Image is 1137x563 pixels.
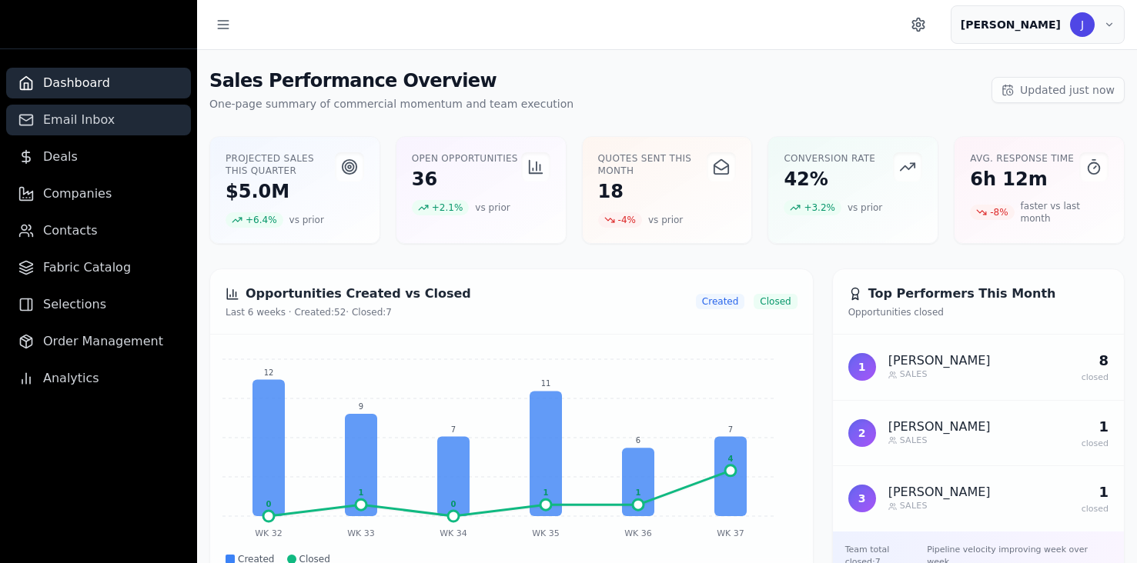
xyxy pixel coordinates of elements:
span: vs prior [848,202,882,214]
p: closed [1082,503,1109,516]
a: Analytics [6,363,191,394]
p: Sales [888,435,991,448]
span: vs prior [648,214,683,226]
span: Analytics [43,369,99,388]
text: WK 36 [624,528,652,538]
p: Projected Sales This Quarter [226,152,335,177]
span: -4 % [598,212,642,228]
p: Avg. Response Time [970,152,1074,165]
span: vs prior [475,202,510,214]
text: WK 34 [440,528,467,538]
a: Deals [6,142,191,172]
div: J [1070,12,1095,37]
text: 1 [636,488,641,497]
p: 36 [412,168,518,191]
text: 11 [541,379,551,388]
div: 1 [848,353,876,381]
span: Fabric Catalog [43,258,131,277]
span: Deals [43,148,78,166]
text: 9 [359,402,363,411]
p: closed [1082,438,1109,451]
p: Sales [888,500,991,513]
span: Closed [754,294,797,309]
button: Settings [905,11,932,38]
p: 18 [598,180,707,203]
span: Updated just now [1020,82,1115,98]
span: Email Inbox [43,111,115,129]
a: Order Management [6,326,191,357]
p: [PERSON_NAME] [888,419,991,435]
span: faster vs last month [1021,200,1109,225]
div: 2 [848,419,876,447]
div: 3 [848,485,876,512]
text: WK 32 [255,528,283,538]
a: Email Inbox [6,105,191,135]
p: Conversion Rate [784,152,875,165]
p: 1 [1082,481,1109,503]
text: 0 [266,500,272,508]
text: 1 [359,488,364,497]
text: 4 [728,455,734,463]
p: 6h 12m [970,168,1074,191]
span: Selections [43,295,106,314]
text: WK 35 [532,528,560,538]
text: 0 [451,500,456,508]
button: Toggle sidebar [209,11,237,38]
button: Account menu [951,5,1125,44]
p: Quotes Sent This Month [598,152,707,177]
div: [PERSON_NAME] [961,17,1061,32]
p: [PERSON_NAME] [888,353,991,368]
a: Fabric Catalog [6,252,191,283]
p: Last 6 weeks · Created: 52 · Closed: 7 [226,306,471,318]
a: Dashboard [6,68,191,98]
p: $5.0M [226,180,335,203]
span: vs prior [289,214,324,226]
text: 1 [543,488,549,497]
h2: Opportunities Created vs Closed [226,285,471,303]
span: Created [696,294,745,309]
text: WK 33 [347,528,375,538]
a: Companies [6,178,191,209]
span: + 3.2 % [784,200,841,215]
span: + 2.1 % [412,200,470,215]
span: + 6.4 % [226,212,283,228]
text: 7 [451,425,456,434]
span: Companies [43,185,112,203]
p: closed [1082,371,1109,385]
span: Order Management [43,332,163,351]
span: Dashboard [43,74,110,92]
p: Sales [888,368,991,381]
span: -8 % [970,205,1014,220]
a: Selections [6,289,191,320]
a: Contacts [6,215,191,246]
text: 6 [636,436,640,445]
h2: Top Performers This Month [848,285,1109,303]
p: 42% [784,168,875,191]
h1: Sales Performance Overview [209,68,497,93]
p: [PERSON_NAME] [888,485,991,500]
span: Contacts [43,222,98,240]
p: 1 [1082,416,1109,438]
text: WK 37 [717,528,744,538]
p: Open Opportunities [412,152,518,165]
p: One-page summary of commercial momentum and team execution [209,96,574,112]
text: 12 [264,368,274,377]
text: 7 [728,425,733,434]
p: 8 [1082,350,1109,371]
p: Opportunities closed [848,306,1109,318]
